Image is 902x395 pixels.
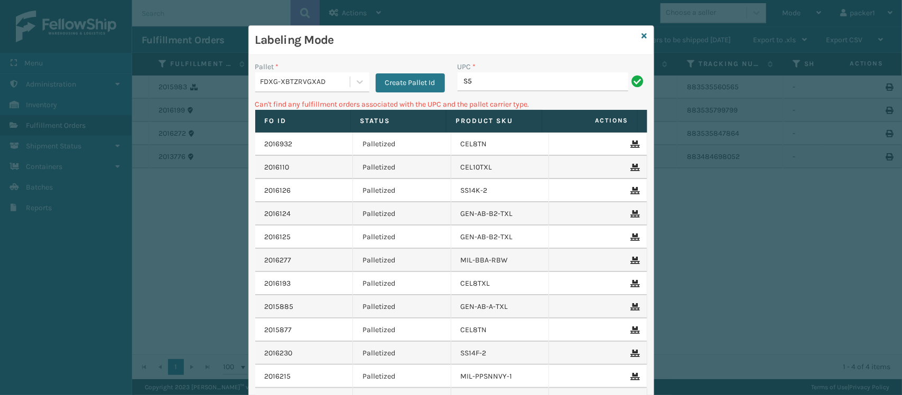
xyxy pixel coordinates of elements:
[353,272,451,295] td: Palletized
[353,179,451,202] td: Palletized
[265,302,294,312] a: 2015885
[631,373,637,380] i: Remove From Pallet
[451,295,550,318] td: GEN-AB-A-TXL
[456,116,532,126] label: Product SKU
[353,295,451,318] td: Palletized
[353,133,451,156] td: Palletized
[631,164,637,171] i: Remove From Pallet
[255,61,279,72] label: Pallet
[451,272,550,295] td: CEL8TXL
[631,210,637,218] i: Remove From Pallet
[265,139,293,149] a: 2016932
[451,202,550,225] td: GEN-AB-B2-TXL
[353,365,451,388] td: Palletized
[265,185,291,196] a: 2016126
[451,133,550,156] td: CEL8TN
[631,326,637,334] i: Remove From Pallet
[451,156,550,179] td: CEL10TXL
[353,225,451,249] td: Palletized
[631,233,637,241] i: Remove From Pallet
[360,116,436,126] label: Status
[353,156,451,179] td: Palletized
[545,112,635,129] span: Actions
[265,278,291,289] a: 2016193
[353,342,451,365] td: Palletized
[451,342,550,365] td: SS14F-2
[353,202,451,225] td: Palletized
[255,99,647,110] p: Can't find any fulfillment orders associated with the UPC and the pallet carrier type.
[265,209,291,219] a: 2016124
[265,116,341,126] label: Fo Id
[265,325,292,335] a: 2015877
[265,162,290,173] a: 2016110
[631,257,637,264] i: Remove From Pallet
[631,187,637,194] i: Remove From Pallet
[265,348,293,359] a: 2016230
[353,318,451,342] td: Palletized
[261,77,351,88] div: FDXG-XBTZRVGXAD
[265,255,292,266] a: 2016277
[376,73,445,92] button: Create Pallet Id
[255,32,638,48] h3: Labeling Mode
[265,371,291,382] a: 2016215
[631,140,637,148] i: Remove From Pallet
[451,225,550,249] td: GEN-AB-B2-TXL
[458,61,476,72] label: UPC
[631,303,637,311] i: Remove From Pallet
[631,280,637,287] i: Remove From Pallet
[451,318,550,342] td: CEL8TN
[265,232,291,242] a: 2016125
[451,179,550,202] td: SS14K-2
[353,249,451,272] td: Palletized
[631,350,637,357] i: Remove From Pallet
[451,365,550,388] td: MIL-PPSNNVY-1
[451,249,550,272] td: MIL-BBA-RBW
